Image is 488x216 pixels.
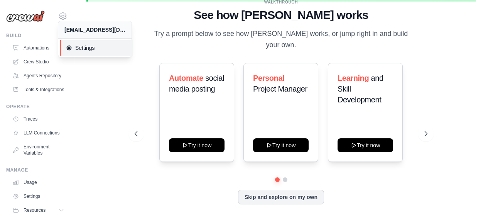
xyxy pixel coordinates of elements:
[9,70,68,82] a: Agents Repository
[338,74,383,104] span: and Skill Development
[338,138,393,152] button: Try it now
[253,85,307,93] span: Project Manager
[6,104,68,110] div: Operate
[6,10,45,22] img: Logo
[135,8,427,22] h1: See how [PERSON_NAME] works
[9,176,68,189] a: Usage
[6,167,68,173] div: Manage
[9,141,68,159] a: Environment Variables
[253,74,284,82] span: Personal
[60,40,133,56] a: Settings
[253,138,309,152] button: Try it now
[9,56,68,68] a: Crew Studio
[9,83,68,96] a: Tools & Integrations
[338,74,369,82] span: Learning
[9,42,68,54] a: Automations
[169,138,225,152] button: Try it now
[169,74,203,82] span: Automate
[238,190,324,204] button: Skip and explore on my own
[6,32,68,39] div: Build
[152,28,411,51] p: Try a prompt below to see how [PERSON_NAME] works, or jump right in and build your own.
[64,26,125,34] div: [EMAIL_ADDRESS][DOMAIN_NAME]
[66,44,127,52] span: Settings
[169,74,224,93] span: social media posting
[9,127,68,139] a: LLM Connections
[24,207,46,213] span: Resources
[9,113,68,125] a: Traces
[9,190,68,202] a: Settings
